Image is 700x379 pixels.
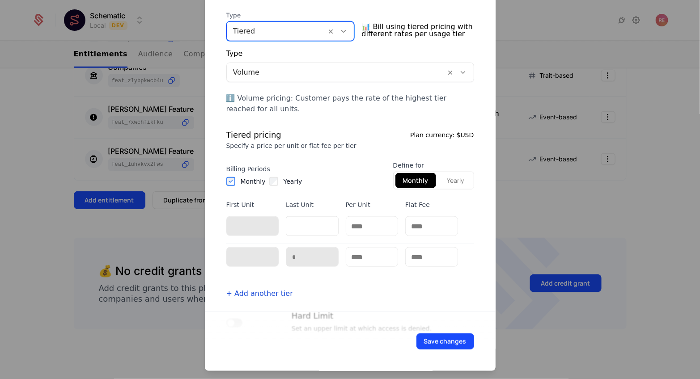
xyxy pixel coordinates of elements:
[226,129,356,141] div: Tiered pricing
[226,141,356,150] div: Specify a price per unit or flat fee per tier
[457,131,474,139] span: $USD
[226,200,279,209] div: First Unit
[440,173,472,188] button: yearly
[416,333,474,350] button: Save changes
[405,200,458,209] div: Flat Fee
[361,20,474,41] span: 📊 Bill using tiered pricing with different rates per usage tier
[284,177,302,186] label: Yearly
[226,289,293,298] a: + Add another tier
[292,310,432,322] div: Hard Limit
[226,11,355,20] span: Type
[226,164,302,173] span: Billing Periods
[393,172,474,189] div: Text alignment
[286,200,339,209] div: Last Unit
[393,161,474,170] span: Define for
[346,200,399,209] div: Per Unit
[410,129,474,150] div: Plan currency:
[226,48,243,59] div: Type
[241,177,266,186] label: Monthly
[226,93,474,114] div: ℹ️ Volume pricing: Customer pays the rate of the highest tier reached for all units.
[395,173,436,188] button: monthly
